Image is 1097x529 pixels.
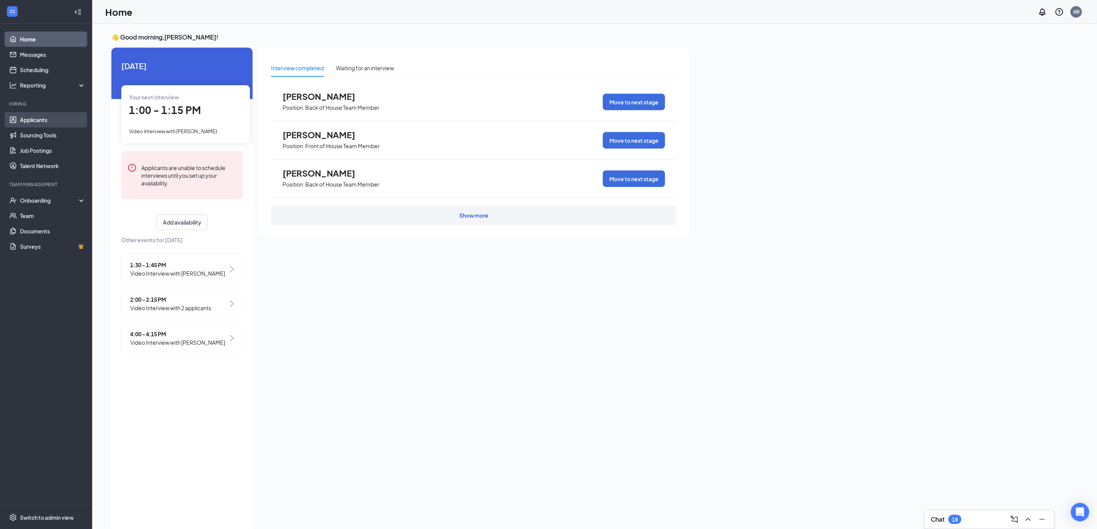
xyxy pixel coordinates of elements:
a: Documents [20,223,86,239]
a: Sourcing Tools [20,127,86,143]
p: Position: [283,142,304,150]
div: Applicants are unable to schedule interviews until you set up your availability. [141,163,237,187]
p: Position: [283,181,304,188]
a: Job Postings [20,143,86,158]
button: Move to next stage [603,170,665,187]
svg: Error [127,163,137,172]
button: ChevronUp [1022,513,1034,526]
a: Team [20,208,86,223]
button: Minimize [1036,513,1048,526]
a: SurveysCrown [20,239,86,254]
a: Talent Network [20,158,86,174]
h3: 👋 Good morning, [PERSON_NAME] ! [111,33,689,41]
span: [PERSON_NAME] [283,91,367,101]
div: Show more [459,212,488,219]
span: Your next interview [129,94,179,101]
h3: Chat [931,515,945,524]
div: Team Management [9,181,84,188]
span: Video Interview with [PERSON_NAME] [130,269,225,278]
svg: ChevronUp [1024,515,1033,524]
p: Back of House Team Member [305,104,379,111]
span: Video Interview with [PERSON_NAME] [130,338,225,347]
a: Applicants [20,112,86,127]
span: 4:00 - 4:15 PM [130,330,225,338]
svg: Minimize [1037,515,1047,524]
svg: Collapse [74,8,82,16]
div: Waiting for an interview [336,64,394,72]
button: Move to next stage [603,94,665,110]
span: Other events for [DATE] [121,236,243,244]
div: Open Intercom Messenger [1071,503,1089,521]
span: [PERSON_NAME] [283,168,367,178]
span: [DATE] [121,60,243,72]
div: AB [1073,8,1079,15]
span: Video Interview with [PERSON_NAME] [129,128,217,134]
p: Back of House Team Member [305,181,379,188]
h1: Home [105,5,132,18]
svg: QuestionInfo [1055,7,1064,17]
svg: WorkstreamLogo [8,8,16,15]
svg: UserCheck [9,197,17,204]
p: Position: [283,104,304,111]
span: [PERSON_NAME] [283,130,367,140]
svg: Analysis [9,81,17,89]
button: Add availability [156,215,208,230]
div: Reporting [20,81,86,89]
button: Move to next stage [603,132,665,149]
span: Video Interview with 2 applicants [130,304,211,312]
svg: Notifications [1038,7,1047,17]
div: Interview completed [271,64,324,72]
a: Home [20,31,86,47]
svg: Settings [9,514,17,521]
span: 1:30 - 1:45 PM [130,261,225,269]
span: 1:00 - 1:15 PM [129,104,201,116]
a: Scheduling [20,62,86,78]
div: Switch to admin view [20,514,74,521]
div: Hiring [9,101,84,107]
span: 2:00 - 2:15 PM [130,295,211,304]
div: 18 [952,516,958,523]
a: Messages [20,47,86,62]
div: Onboarding [20,197,79,204]
p: Front of House Team Member [305,142,380,150]
button: ComposeMessage [1008,513,1021,526]
svg: ComposeMessage [1010,515,1019,524]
